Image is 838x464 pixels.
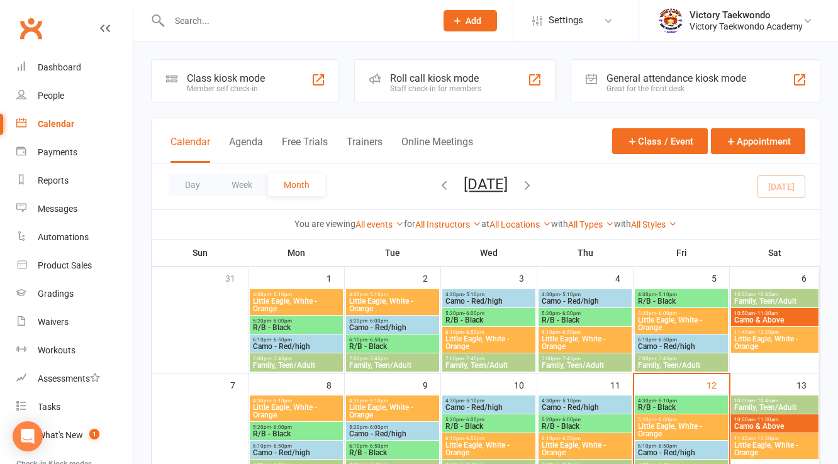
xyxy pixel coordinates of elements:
[16,138,133,167] a: Payments
[16,251,133,280] a: Product Sales
[252,430,340,438] span: R/B - Black
[755,311,778,316] span: - 11:30am
[481,219,489,229] strong: at
[551,219,568,229] strong: with
[734,311,816,316] span: 10:50am
[445,292,533,297] span: 4:30pm
[349,430,437,438] span: Camo - Red/high
[637,292,725,297] span: 4:30pm
[656,443,677,449] span: - 6:50pm
[367,356,388,362] span: - 7:45pm
[637,337,725,343] span: 6:10pm
[38,62,81,72] div: Dashboard
[367,424,388,430] span: - 6:00pm
[464,175,508,193] button: [DATE]
[271,337,292,343] span: - 6:50pm
[631,219,677,229] a: All Styles
[634,240,730,266] th: Fri
[734,316,816,324] span: Camo & Above
[252,343,340,350] span: Camo - Red/high
[349,343,437,350] span: R/B - Black
[707,374,729,395] div: 12
[637,398,725,404] span: 4:30pm
[225,267,248,288] div: 31
[656,292,677,297] span: - 5:10pm
[541,356,629,362] span: 7:00pm
[734,335,816,350] span: Little Eagle, White - Orange
[445,423,533,430] span: R/B - Black
[610,374,633,395] div: 11
[401,136,473,163] button: Online Meetings
[656,356,677,362] span: - 7:45pm
[464,292,484,297] span: - 5:10pm
[537,240,634,266] th: Thu
[445,398,533,404] span: 4:30pm
[367,292,388,297] span: - 5:10pm
[445,417,533,423] span: 5:20pm
[349,318,437,324] span: 5:20pm
[712,267,729,288] div: 5
[252,404,340,419] span: Little Eagle, White - Orange
[252,292,340,297] span: 4:30pm
[38,175,69,185] div: Reports
[187,84,265,93] div: Member self check-in
[38,430,83,440] div: What's New
[390,84,481,93] div: Staff check-in for members
[152,240,249,266] th: Sun
[445,356,533,362] span: 7:00pm
[637,423,725,438] span: Little Eagle, White - Orange
[349,297,437,312] span: Little Eagle, White - Orange
[349,449,437,456] span: R/B - Black
[349,324,437,331] span: Camo - Red/high
[755,292,778,297] span: - 10:45am
[755,436,779,441] span: - 12:20pm
[541,417,629,423] span: 5:20pm
[541,297,629,305] span: Camo - Red/high
[16,195,133,223] a: Messages
[734,423,816,430] span: Camo & Above
[445,297,533,305] span: Camo - Red/high
[349,398,437,404] span: 4:30pm
[445,329,533,335] span: 6:10pm
[423,374,440,395] div: 9
[464,417,484,423] span: - 6:00pm
[690,21,803,32] div: Victory Taekwondo Academy
[606,84,746,93] div: Great for the front desk
[38,260,92,270] div: Product Sales
[541,362,629,369] span: Family, Teen/Adult
[656,398,677,404] span: - 5:10pm
[560,398,581,404] span: - 5:10pm
[711,128,805,154] button: Appointment
[445,441,533,456] span: Little Eagle, White - Orange
[541,423,629,430] span: R/B - Black
[16,421,133,450] a: What's New1
[445,335,533,350] span: Little Eagle, White - Orange
[271,318,292,324] span: - 6:00pm
[349,404,437,419] span: Little Eagle, White - Orange
[541,311,629,316] span: 5:20pm
[441,240,537,266] th: Wed
[38,147,77,157] div: Payments
[38,317,69,327] div: Waivers
[16,223,133,251] a: Automations
[464,356,484,362] span: - 7:45pm
[612,128,708,154] button: Class / Event
[734,398,816,404] span: 10:00am
[367,443,388,449] span: - 6:50pm
[637,417,725,423] span: 5:20pm
[415,219,481,229] a: All Instructors
[730,240,820,266] th: Sat
[568,219,614,229] a: All Types
[349,337,437,343] span: 6:10pm
[734,292,816,297] span: 10:00am
[445,311,533,316] span: 5:20pm
[38,91,64,101] div: People
[271,424,292,430] span: - 6:00pm
[541,335,629,350] span: Little Eagle, White - Orange
[271,398,292,404] span: - 5:10pm
[734,329,816,335] span: 11:40am
[16,82,133,110] a: People
[464,436,484,441] span: - 6:50pm
[615,267,633,288] div: 4
[541,436,629,441] span: 6:10pm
